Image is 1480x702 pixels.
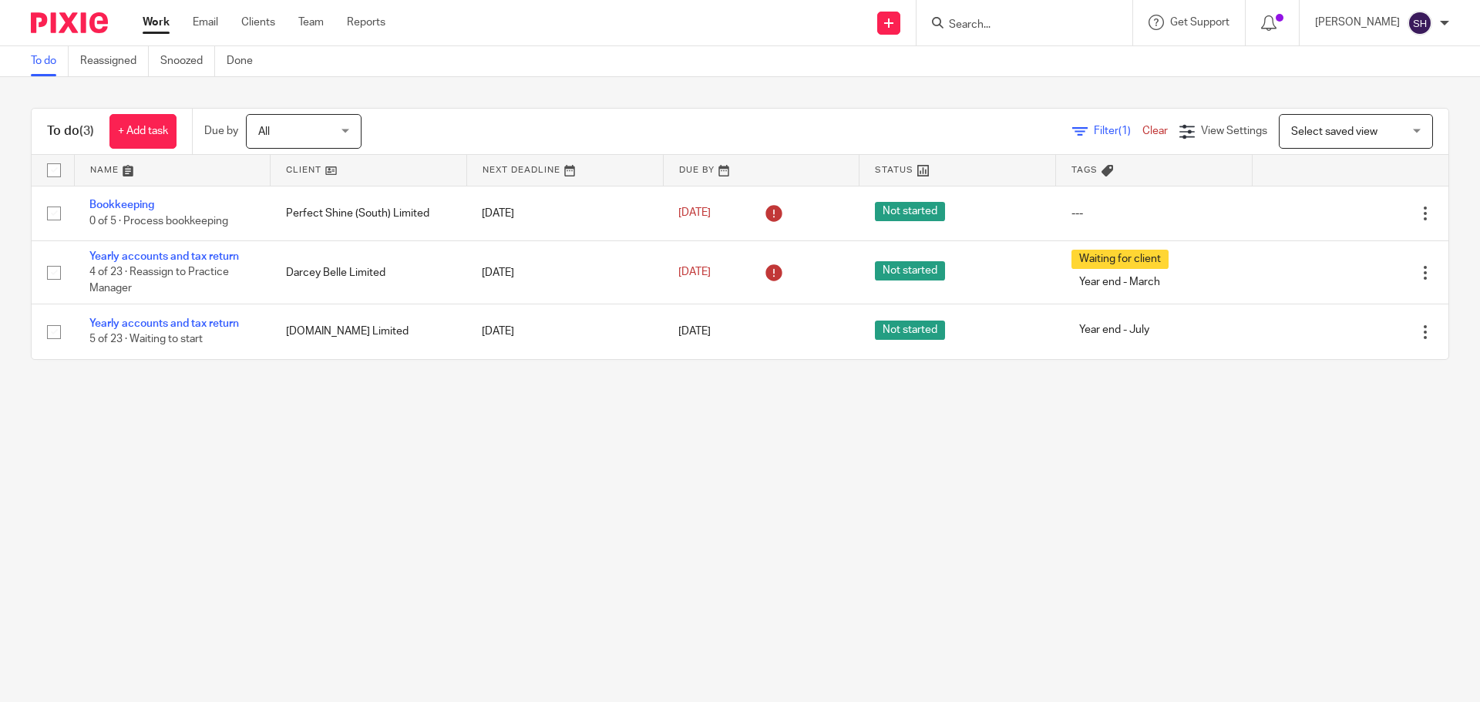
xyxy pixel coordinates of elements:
[89,251,239,262] a: Yearly accounts and tax return
[89,216,228,227] span: 0 of 5 · Process bookkeeping
[193,15,218,30] a: Email
[241,15,275,30] a: Clients
[143,15,170,30] a: Work
[204,123,238,139] p: Due by
[31,12,108,33] img: Pixie
[89,334,203,345] span: 5 of 23 · Waiting to start
[1142,126,1168,136] a: Clear
[271,186,467,240] td: Perfect Shine (South) Limited
[1071,273,1168,292] span: Year end - March
[89,318,239,329] a: Yearly accounts and tax return
[160,46,215,76] a: Snoozed
[80,46,149,76] a: Reassigned
[466,304,663,359] td: [DATE]
[298,15,324,30] a: Team
[678,267,711,277] span: [DATE]
[271,304,467,359] td: [DOMAIN_NAME] Limited
[678,208,711,219] span: [DATE]
[875,321,945,340] span: Not started
[1071,206,1237,221] div: ---
[1071,166,1098,174] span: Tags
[89,200,154,210] a: Bookkeeping
[89,267,229,294] span: 4 of 23 · Reassign to Practice Manager
[875,202,945,221] span: Not started
[347,15,385,30] a: Reports
[466,240,663,304] td: [DATE]
[875,261,945,280] span: Not started
[1071,321,1157,340] span: Year end - July
[678,327,711,338] span: [DATE]
[271,240,467,304] td: Darcey Belle Limited
[79,125,94,137] span: (3)
[109,114,177,149] a: + Add task
[466,186,663,240] td: [DATE]
[258,126,270,137] span: All
[947,18,1086,32] input: Search
[47,123,94,139] h1: To do
[31,46,69,76] a: To do
[1170,17,1229,28] span: Get Support
[1118,126,1131,136] span: (1)
[1315,15,1400,30] p: [PERSON_NAME]
[1291,126,1377,137] span: Select saved view
[227,46,264,76] a: Done
[1071,250,1169,269] span: Waiting for client
[1201,126,1267,136] span: View Settings
[1408,11,1432,35] img: svg%3E
[1094,126,1142,136] span: Filter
